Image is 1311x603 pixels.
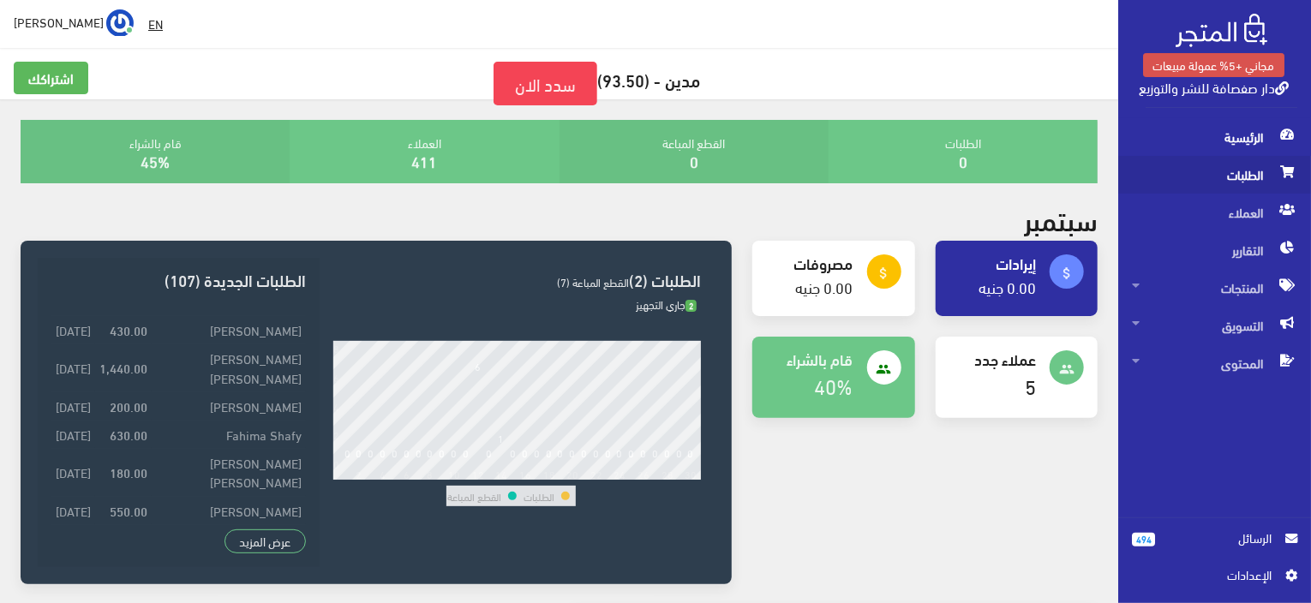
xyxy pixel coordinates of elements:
i: attach_money [877,266,892,281]
div: 22 [590,468,602,480]
td: [DATE] [51,420,95,448]
a: المنتجات [1118,269,1311,307]
div: 24 [614,468,626,480]
div: 26 [638,468,650,480]
a: 494 الرسائل [1132,528,1297,565]
a: 40% [815,367,853,403]
strong: 430.00 [110,320,147,339]
strong: 550.00 [110,501,147,520]
td: [PERSON_NAME] [PERSON_NAME] [152,449,306,496]
a: التقارير [1118,231,1311,269]
i: attach_money [1059,266,1075,281]
td: [DATE] [51,344,95,391]
a: 0 [959,146,967,175]
span: [PERSON_NAME] [14,11,104,33]
td: [DATE] [51,496,95,524]
a: ... [PERSON_NAME] [14,9,134,36]
u: EN [148,13,163,34]
span: الطلبات [1132,156,1297,194]
h3: الطلبات الجديدة (107) [51,272,306,288]
h2: سبتمبر [1024,204,1098,234]
div: 2 [356,468,362,480]
h4: عملاء جدد [949,350,1036,367]
td: الطلبات [523,486,555,506]
strong: 250.00 [110,529,147,548]
strong: 200.00 [110,397,147,415]
td: Fahima Shafy [152,420,306,448]
span: الرسائل [1169,528,1272,547]
a: الرئيسية [1118,118,1311,156]
div: 28 [661,468,673,480]
td: [PERSON_NAME] [152,316,306,344]
a: المحتوى [1118,344,1311,382]
span: المنتجات [1132,269,1297,307]
a: EN [141,9,170,39]
div: 16 [519,468,531,480]
div: 20 [566,468,578,480]
span: جاري التجهيز [636,294,697,314]
h5: مدين - (93.50) [14,62,1104,105]
h4: إيرادات [949,254,1036,272]
span: اﻹعدادات [1146,565,1271,584]
td: [DATE] [51,391,95,420]
span: القطع المباعة (7) [557,272,629,292]
a: اﻹعدادات [1132,565,1297,593]
a: 0.00 جنيه [979,272,1036,301]
div: قام بالشراء [21,120,290,183]
div: 30 [685,468,697,480]
a: 5 [1025,367,1036,403]
td: [PERSON_NAME] [152,391,306,420]
span: 2 [685,300,697,313]
a: الطلبات [1118,156,1311,194]
div: 12 [472,468,484,480]
span: العملاء [1132,194,1297,231]
strong: 630.00 [110,425,147,444]
strong: 180.00 [110,463,147,481]
h4: قام بالشراء [766,350,853,367]
td: [DATE] [51,449,95,496]
div: 6 [404,468,410,480]
td: [DATE] [51,524,95,552]
a: عرض المزيد [224,529,307,553]
a: سدد الان [494,62,597,105]
td: [DATE] [51,316,95,344]
img: . [1176,14,1267,47]
td: [PERSON_NAME] [152,496,306,524]
td: Sumayyah [152,524,306,552]
div: 4 [380,468,386,480]
td: القطع المباعة [446,486,502,506]
td: [PERSON_NAME] [PERSON_NAME] [152,344,306,391]
a: مجاني +5% عمولة مبيعات [1143,53,1284,77]
div: 18 [543,468,555,480]
a: العملاء [1118,194,1311,231]
div: 14 [495,468,507,480]
h3: الطلبات (2) [333,272,701,288]
div: 10 [448,468,460,480]
strong: 1,440.00 [99,358,147,377]
a: 45% [141,146,170,175]
a: 0.00 جنيه [796,272,853,301]
i: people [877,361,892,377]
span: التقارير [1132,231,1297,269]
img: ... [106,9,134,37]
div: العملاء [290,120,559,183]
span: التسويق [1132,307,1297,344]
span: 494 [1132,533,1155,546]
a: اشتراكك [14,62,88,94]
span: الرئيسية [1132,118,1297,156]
a: 0 [690,146,698,175]
span: المحتوى [1132,344,1297,382]
h4: مصروفات [766,254,853,272]
i: people [1059,361,1075,377]
div: 8 [427,468,433,480]
a: دار صفصافة للنشر والتوزيع [1139,75,1289,99]
div: القطع المباعة [560,120,829,183]
a: 411 [412,146,438,175]
div: الطلبات [829,120,1098,183]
